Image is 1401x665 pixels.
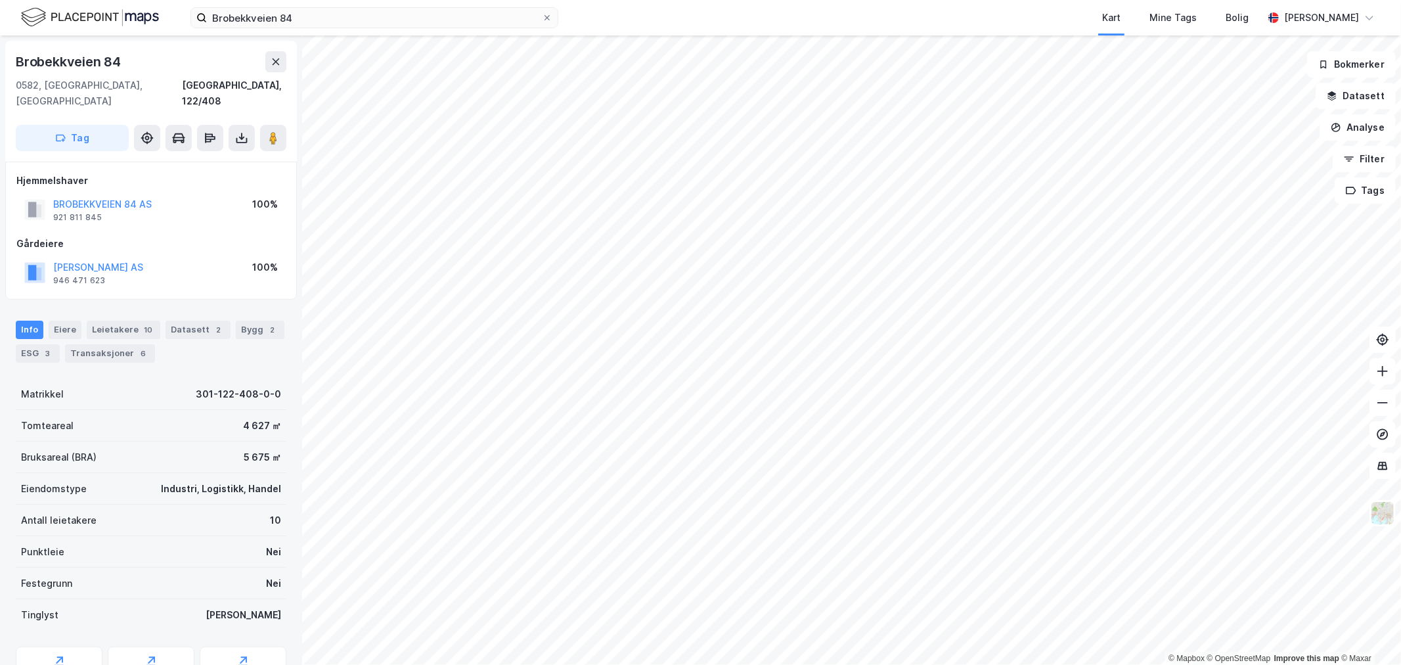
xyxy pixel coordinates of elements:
[16,173,286,189] div: Hjemmelshaver
[137,347,150,360] div: 6
[1207,654,1271,663] a: OpenStreetMap
[1102,10,1121,26] div: Kart
[53,275,105,286] div: 946 471 623
[16,344,60,363] div: ESG
[270,513,281,528] div: 10
[182,78,286,109] div: [GEOGRAPHIC_DATA], 122/408
[166,321,231,339] div: Datasett
[1307,51,1396,78] button: Bokmerker
[212,323,225,336] div: 2
[196,386,281,402] div: 301-122-408-0-0
[21,481,87,497] div: Eiendomstype
[243,418,281,434] div: 4 627 ㎡
[266,544,281,560] div: Nei
[266,323,279,336] div: 2
[252,196,278,212] div: 100%
[266,576,281,591] div: Nei
[252,260,278,275] div: 100%
[1149,10,1197,26] div: Mine Tags
[41,347,55,360] div: 3
[1320,114,1396,141] button: Analyse
[1284,10,1359,26] div: [PERSON_NAME]
[16,51,123,72] div: Brobekkveien 84
[1335,602,1401,665] div: Kontrollprogram for chat
[1226,10,1249,26] div: Bolig
[49,321,81,339] div: Eiere
[16,125,129,151] button: Tag
[161,481,281,497] div: Industri, Logistikk, Handel
[1168,654,1205,663] a: Mapbox
[21,513,97,528] div: Antall leietakere
[21,386,64,402] div: Matrikkel
[21,607,58,623] div: Tinglyst
[16,236,286,252] div: Gårdeiere
[87,321,160,339] div: Leietakere
[21,6,159,29] img: logo.f888ab2527a4732fd821a326f86c7f29.svg
[206,607,281,623] div: [PERSON_NAME]
[1316,83,1396,109] button: Datasett
[1274,654,1339,663] a: Improve this map
[21,544,64,560] div: Punktleie
[244,449,281,465] div: 5 675 ㎡
[21,449,97,465] div: Bruksareal (BRA)
[236,321,284,339] div: Bygg
[53,212,102,223] div: 921 811 845
[16,78,182,109] div: 0582, [GEOGRAPHIC_DATA], [GEOGRAPHIC_DATA]
[1370,501,1395,526] img: Z
[1335,177,1396,204] button: Tags
[16,321,43,339] div: Info
[65,344,155,363] div: Transaksjoner
[1333,146,1396,172] button: Filter
[207,8,542,28] input: Søk på adresse, matrikkel, gårdeiere, leietakere eller personer
[141,323,155,336] div: 10
[21,576,72,591] div: Festegrunn
[1335,602,1401,665] iframe: Chat Widget
[21,418,74,434] div: Tomteareal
